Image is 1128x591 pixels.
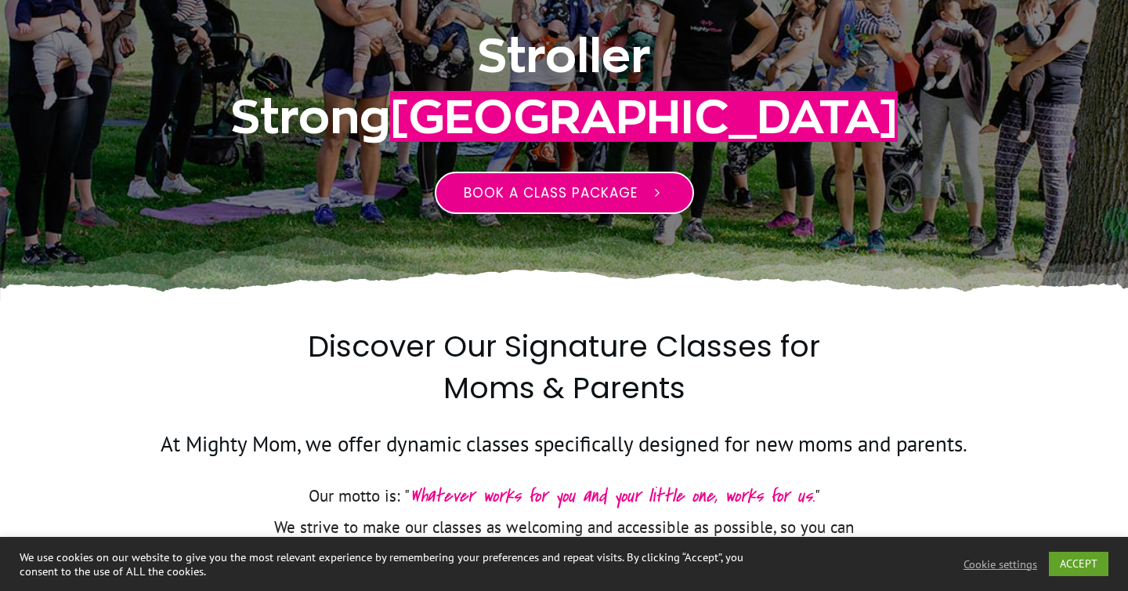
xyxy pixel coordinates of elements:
[464,183,638,202] span: Book a class package
[270,513,858,590] p: We strive to make our classes as welcoming and accessible as possible, so you can focus on your f...
[390,91,898,142] span: [GEOGRAPHIC_DATA]
[963,557,1037,571] a: Cookie settings
[142,430,986,478] h3: At Mighty Mom, we offer dynamic classes specifically designed for new moms and parents.
[20,550,782,578] div: We use cookies on our website to give you the most relevant experience by remembering your prefer...
[142,25,986,147] h1: Stroller Strong
[1049,552,1108,576] a: ACCEPT
[435,172,694,214] a: Book a class package
[270,479,858,513] p: Our motto is: " "
[270,325,858,427] h2: Discover Our Signature Classes for Moms & Parents
[410,482,815,509] span: Whatever works for you and your little one, works for us.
